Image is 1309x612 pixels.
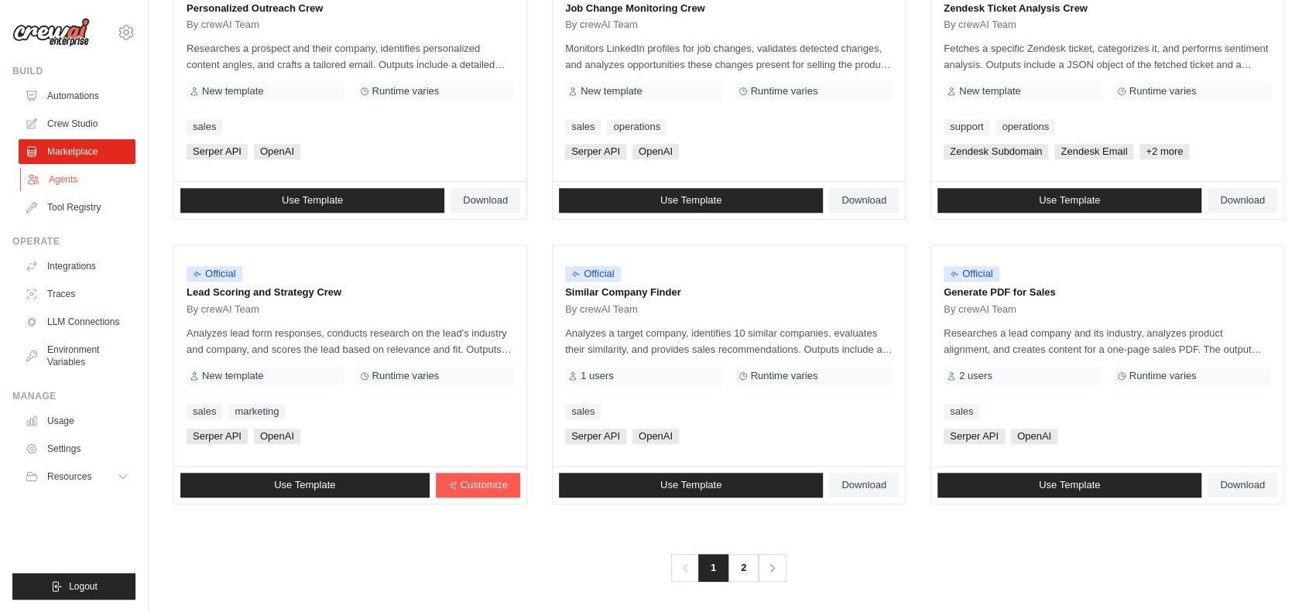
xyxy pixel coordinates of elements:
[187,1,514,16] p: Personalized Outreach Crew
[565,429,626,444] span: Serper API
[841,194,886,207] span: Download
[180,188,444,213] a: Use Template
[187,404,222,419] a: sales
[187,285,514,300] p: Lead Scoring and Strategy Crew
[274,479,335,491] span: Use Template
[829,473,899,497] a: Download
[19,111,135,136] a: Crew Studio
[995,119,1055,135] a: operations
[187,266,242,282] span: Official
[372,370,440,382] span: Runtime varies
[187,40,514,73] p: Researches a prospect and their company, identifies personalized content angles, and crafts a tai...
[1039,194,1100,207] span: Use Template
[372,85,440,97] span: Runtime varies
[1129,85,1197,97] span: Runtime varies
[559,188,823,213] a: Use Template
[12,235,135,248] div: Operate
[69,580,98,593] span: Logout
[607,119,666,135] a: operations
[959,370,992,382] span: 2 users
[632,429,679,444] span: OpenAI
[660,479,721,491] span: Use Template
[751,85,818,97] span: Runtime varies
[12,18,90,47] img: Logo
[20,167,137,192] a: Agents
[944,404,979,419] a: sales
[254,429,300,444] span: OpenAI
[187,19,259,31] span: By crewAI Team
[944,303,1016,316] span: By crewAI Team
[944,1,1271,16] p: Zendesk Ticket Analysis Crew
[937,473,1201,497] a: Use Template
[565,266,621,282] span: Official
[47,470,91,483] span: Resources
[937,188,1201,213] a: Use Template
[841,479,886,491] span: Download
[1011,429,1057,444] span: OpenAI
[1139,144,1189,159] span: +2 more
[1208,473,1277,497] a: Download
[944,266,999,282] span: Official
[436,473,520,497] a: Customize
[1220,194,1265,207] span: Download
[565,404,601,419] a: sales
[1039,479,1100,491] span: Use Template
[451,188,520,213] a: Download
[19,84,135,108] a: Automations
[581,370,614,382] span: 1 users
[944,19,1016,31] span: By crewAI Team
[19,409,135,433] a: Usage
[944,144,1048,159] span: Zendesk Subdomain
[187,144,248,159] span: Serper API
[180,473,430,497] a: Use Template
[12,390,135,402] div: Manage
[944,325,1271,357] p: Researches a lead company and its industry, analyzes product alignment, and creates content for a...
[565,1,893,16] p: Job Change Monitoring Crew
[202,370,263,382] span: New template
[660,194,721,207] span: Use Template
[944,285,1271,300] p: Generate PDF for Sales
[187,325,514,357] p: Analyzes lead form responses, conducts research on the lead's industry and company, and scores th...
[461,479,508,491] span: Customize
[187,119,222,135] a: sales
[19,464,135,489] button: Resources
[19,436,135,461] a: Settings
[671,554,786,582] nav: Pagination
[19,309,135,334] a: LLM Connections
[19,282,135,306] a: Traces
[565,303,638,316] span: By crewAI Team
[959,85,1020,97] span: New template
[565,144,626,159] span: Serper API
[228,404,285,419] a: marketing
[559,473,823,497] a: Use Template
[565,285,893,300] p: Similar Company Finder
[565,40,893,73] p: Monitors LinkedIn profiles for job changes, validates detected changes, and analyzes opportunitie...
[19,139,135,164] a: Marketplace
[19,254,135,279] a: Integrations
[187,429,248,444] span: Serper API
[565,119,601,135] a: sales
[202,85,263,97] span: New template
[19,195,135,220] a: Tool Registry
[1054,144,1133,159] span: Zendesk Email
[829,188,899,213] a: Download
[1220,479,1265,491] span: Download
[187,303,259,316] span: By crewAI Team
[12,65,135,77] div: Build
[1208,188,1277,213] a: Download
[463,194,508,207] span: Download
[632,144,679,159] span: OpenAI
[565,19,638,31] span: By crewAI Team
[944,429,1005,444] span: Serper API
[254,144,300,159] span: OpenAI
[581,85,642,97] span: New template
[751,370,818,382] span: Runtime varies
[282,194,343,207] span: Use Template
[1129,370,1197,382] span: Runtime varies
[19,337,135,374] a: Environment Variables
[944,40,1271,73] p: Fetches a specific Zendesk ticket, categorizes it, and performs sentiment analysis. Outputs inclu...
[944,119,989,135] a: support
[728,554,759,582] a: 2
[12,573,135,600] button: Logout
[698,554,728,582] span: 1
